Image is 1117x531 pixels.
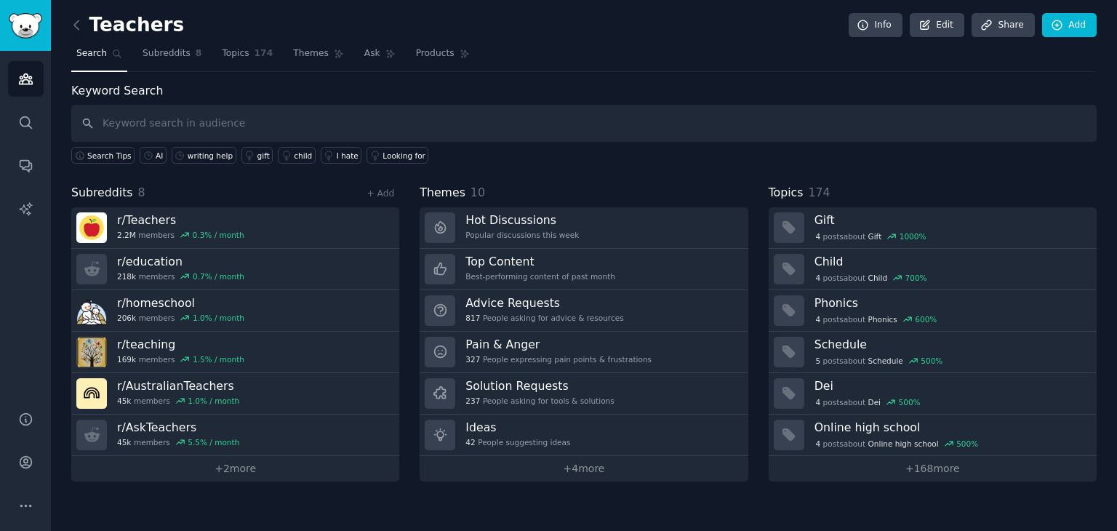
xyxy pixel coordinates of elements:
span: Topics [222,47,249,60]
span: Child [868,273,888,283]
div: 1.0 % / month [188,396,239,406]
div: 0.3 % / month [193,230,244,240]
span: 45k [117,437,131,447]
span: 174 [255,47,273,60]
div: members [117,396,239,406]
div: gift [257,151,270,161]
span: Schedule [868,356,903,366]
h3: Pain & Anger [465,337,652,352]
a: Topics174 [217,42,278,72]
a: Child4postsaboutChild700% [769,249,1097,290]
h3: Ideas [465,420,570,435]
a: +4more [420,456,748,482]
span: 8 [138,185,145,199]
a: r/homeschool206kmembers1.0% / month [71,290,399,332]
h3: Schedule [814,337,1086,352]
img: homeschool [76,295,107,326]
a: gift [241,147,273,164]
a: Online high school4postsaboutOnline high school500% [769,415,1097,456]
a: Products [411,42,475,72]
span: 237 [465,396,480,406]
div: 1.0 % / month [193,313,244,323]
h2: Teachers [71,14,184,37]
span: Themes [420,184,465,202]
div: post s about [814,396,922,409]
div: People asking for tools & solutions [465,396,614,406]
a: Schedule5postsaboutSchedule500% [769,332,1097,373]
h3: Child [814,254,1086,269]
span: 45k [117,396,131,406]
div: Looking for [383,151,425,161]
a: Add [1042,13,1097,38]
div: post s about [814,271,929,284]
span: Subreddits [143,47,191,60]
h3: Dei [814,378,1086,394]
span: 206k [117,313,136,323]
h3: Advice Requests [465,295,623,311]
span: 4 [815,231,820,241]
div: I hate [337,151,359,161]
span: Dei [868,397,881,407]
div: child [294,151,312,161]
img: GummySearch logo [9,13,42,39]
h3: r/ AustralianTeachers [117,378,239,394]
span: 169k [117,354,136,364]
button: Search Tips [71,147,135,164]
h3: r/ AskTeachers [117,420,239,435]
a: Phonics4postsaboutPhonics600% [769,290,1097,332]
div: 5.5 % / month [188,437,239,447]
span: 10 [471,185,485,199]
span: 2.2M [117,230,136,240]
a: Search [71,42,127,72]
span: Topics [769,184,804,202]
h3: r/ homeschool [117,295,244,311]
span: 174 [808,185,830,199]
a: writing help [172,147,236,164]
a: Info [849,13,902,38]
div: members [117,313,244,323]
span: Products [416,47,455,60]
div: members [117,354,244,364]
div: members [117,230,244,240]
h3: r/ Teachers [117,212,244,228]
span: Search Tips [87,151,132,161]
img: teaching [76,337,107,367]
span: Search [76,47,107,60]
h3: r/ teaching [117,337,244,352]
span: Ask [364,47,380,60]
div: Popular discussions this week [465,230,579,240]
div: post s about [814,313,938,326]
a: Ideas42People suggesting ideas [420,415,748,456]
span: 8 [196,47,202,60]
div: post s about [814,437,980,450]
div: members [117,437,239,447]
a: child [278,147,315,164]
img: Teachers [76,212,107,243]
a: r/teaching169kmembers1.5% / month [71,332,399,373]
h3: r/ education [117,254,244,269]
h3: Online high school [814,420,1086,435]
div: post s about [814,354,944,367]
span: Gift [868,231,882,241]
a: Solution Requests237People asking for tools & solutions [420,373,748,415]
div: 600 % [915,314,937,324]
a: Ask [359,42,401,72]
h3: Phonics [814,295,1086,311]
div: 700 % [905,273,927,283]
a: r/Teachers2.2Mmembers0.3% / month [71,207,399,249]
div: 0.7 % / month [193,271,244,282]
a: Subreddits8 [137,42,207,72]
div: People asking for advice & resources [465,313,623,323]
div: members [117,271,244,282]
div: 500 % [921,356,942,366]
div: People suggesting ideas [465,437,570,447]
a: r/AskTeachers45kmembers5.5% / month [71,415,399,456]
div: 500 % [899,397,921,407]
span: Subreddits [71,184,133,202]
a: Edit [910,13,964,38]
h3: Top Content [465,254,615,269]
input: Keyword search in audience [71,105,1097,142]
div: post s about [814,230,928,243]
div: 500 % [956,439,978,449]
span: 4 [815,273,820,283]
